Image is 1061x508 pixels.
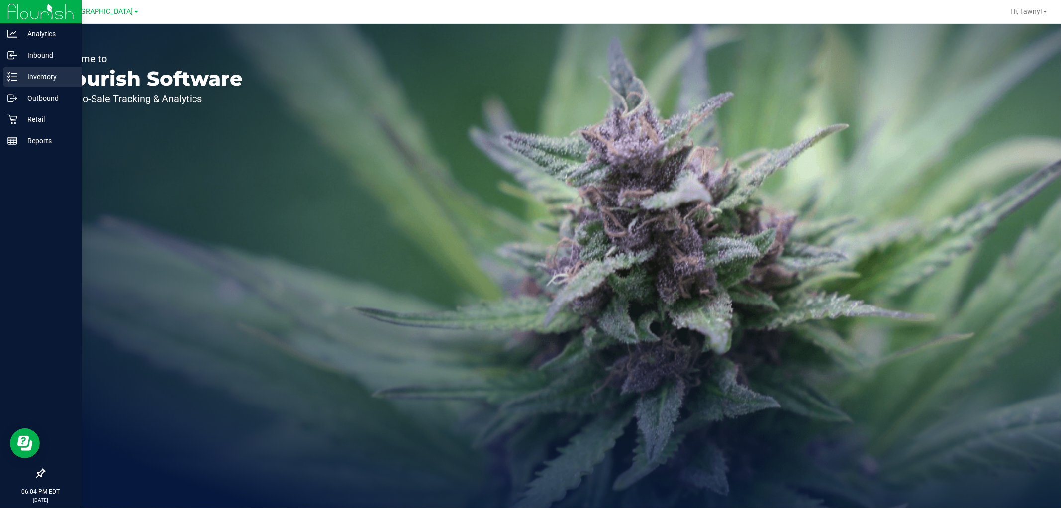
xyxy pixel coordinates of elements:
[17,92,77,104] p: Outbound
[7,50,17,60] inline-svg: Inbound
[54,69,243,89] p: Flourish Software
[4,496,77,504] p: [DATE]
[1010,7,1042,15] span: Hi, Tawny!
[7,72,17,82] inline-svg: Inventory
[54,54,243,64] p: Welcome to
[7,29,17,39] inline-svg: Analytics
[7,136,17,146] inline-svg: Reports
[7,93,17,103] inline-svg: Outbound
[17,113,77,125] p: Retail
[17,49,77,61] p: Inbound
[7,114,17,124] inline-svg: Retail
[17,28,77,40] p: Analytics
[54,94,243,103] p: Seed-to-Sale Tracking & Analytics
[17,71,77,83] p: Inventory
[4,487,77,496] p: 06:04 PM EDT
[17,135,77,147] p: Reports
[65,7,133,16] span: [GEOGRAPHIC_DATA]
[10,428,40,458] iframe: Resource center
